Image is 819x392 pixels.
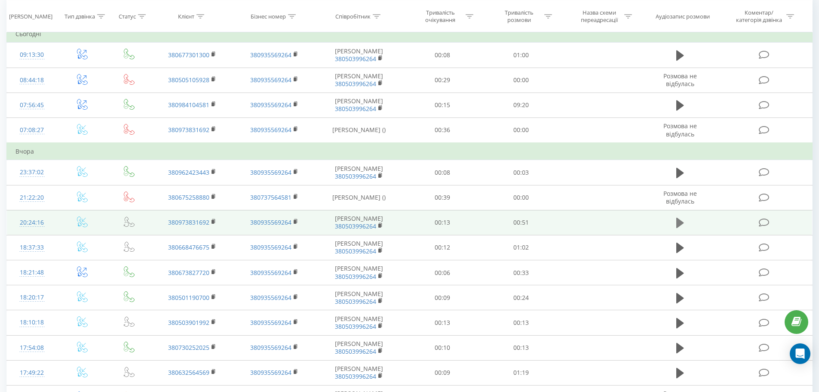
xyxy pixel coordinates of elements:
div: 09:13:30 [15,46,49,63]
a: 380973831692 [168,218,209,226]
a: 380935569264 [250,168,291,176]
a: 380935569264 [250,101,291,109]
td: 00:29 [403,68,482,93]
div: Тривалість очікування [417,9,463,24]
div: 21:22:20 [15,189,49,206]
div: 17:49:22 [15,364,49,381]
span: Розмова не відбулась [663,189,697,205]
td: 00:09 [403,285,482,310]
a: 380668476675 [168,243,209,251]
td: Вчора [7,143,813,160]
td: 01:00 [482,43,561,68]
a: 380984104581 [168,101,209,109]
span: Розмова не відбулась [663,72,697,88]
div: Тривалість розмови [496,9,542,24]
a: 380503996264 [335,272,376,281]
td: 00:51 [482,210,561,235]
td: 00:24 [482,285,561,310]
td: Сьогодні [7,25,813,43]
a: 380505105928 [168,76,209,84]
td: 00:36 [403,117,482,143]
div: 08:44:18 [15,72,49,89]
td: [PERSON_NAME] [315,210,403,235]
td: [PERSON_NAME] [315,43,403,68]
div: 23:37:02 [15,164,49,181]
td: [PERSON_NAME] [315,93,403,117]
a: 380935569264 [250,318,291,327]
div: Клієнт [178,12,194,20]
div: Назва схеми переадресації [576,9,622,24]
div: 07:08:27 [15,122,49,139]
a: 380503996264 [335,297,376,306]
td: 00:00 [482,68,561,93]
td: 00:03 [482,160,561,185]
a: 380935569264 [250,243,291,251]
a: 380503996264 [335,347,376,355]
td: 00:08 [403,160,482,185]
a: 380632564569 [168,368,209,377]
td: [PERSON_NAME] [315,310,403,335]
div: 18:21:48 [15,264,49,281]
a: 380935569264 [250,218,291,226]
td: 00:00 [482,117,561,143]
td: 00:13 [482,310,561,335]
td: 01:02 [482,235,561,260]
a: 380503996264 [335,80,376,88]
td: [PERSON_NAME] [315,360,403,385]
td: 00:06 [403,260,482,285]
td: 00:10 [403,335,482,360]
a: 380737564581 [250,193,291,201]
a: 380673827720 [168,269,209,277]
td: [PERSON_NAME] [315,160,403,185]
td: [PERSON_NAME] [315,68,403,93]
div: Бізнес номер [251,12,286,20]
td: 00:13 [482,335,561,360]
span: Розмова не відбулась [663,122,697,138]
td: 00:39 [403,185,482,210]
a: 380501190700 [168,293,209,302]
div: 20:24:16 [15,214,49,231]
a: 380935569264 [250,368,291,377]
a: 380503996264 [335,322,376,330]
td: 00:08 [403,43,482,68]
div: 18:10:18 [15,314,49,331]
td: [PERSON_NAME] [315,285,403,310]
td: 01:19 [482,360,561,385]
a: 380677301300 [168,51,209,59]
a: 380935569264 [250,293,291,302]
div: Аудіозапис розмови [656,12,710,20]
td: [PERSON_NAME] () [315,117,403,143]
a: 380962423443 [168,168,209,176]
a: 380935569264 [250,126,291,134]
td: 00:13 [403,310,482,335]
td: [PERSON_NAME] [315,260,403,285]
div: Коментар/категорія дзвінка [734,9,784,24]
a: 380503996264 [335,105,376,113]
a: 380973831692 [168,126,209,134]
a: 380503996264 [335,372,376,380]
div: 18:37:33 [15,239,49,256]
div: 17:54:08 [15,340,49,356]
div: Статус [119,12,136,20]
td: [PERSON_NAME] [315,235,403,260]
a: 380503996264 [335,172,376,180]
div: 18:20:17 [15,289,49,306]
a: 380675258880 [168,193,209,201]
a: 380730252025 [168,343,209,352]
div: Open Intercom Messenger [790,343,810,364]
div: [PERSON_NAME] [9,12,52,20]
a: 380935569264 [250,51,291,59]
td: [PERSON_NAME] () [315,185,403,210]
td: 00:15 [403,93,482,117]
a: 380503901992 [168,318,209,327]
td: 00:00 [482,185,561,210]
td: 00:13 [403,210,482,235]
a: 380503996264 [335,247,376,255]
a: 380935569264 [250,343,291,352]
td: 09:20 [482,93,561,117]
td: 00:09 [403,360,482,385]
td: 00:33 [482,260,561,285]
a: 380935569264 [250,76,291,84]
a: 380935569264 [250,269,291,277]
div: Тип дзвінка [64,12,95,20]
